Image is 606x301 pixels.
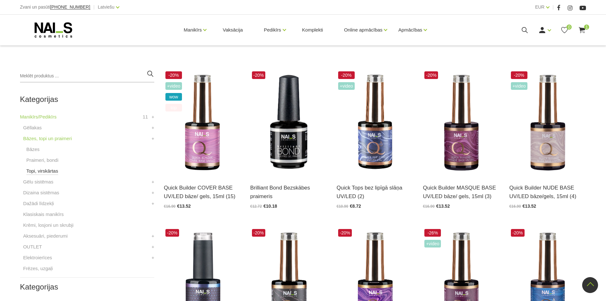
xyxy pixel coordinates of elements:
span: -20% [252,71,266,79]
span: €16.90 [164,204,176,209]
a: + [151,200,154,207]
span: -20% [424,71,438,79]
span: €13.52 [436,204,450,209]
a: Bāzes, topi un praimeri [23,135,72,142]
span: -20% [338,71,355,79]
span: -20% [252,229,266,237]
span: [PHONE_NUMBER] [50,4,90,10]
a: Elektroierīces [23,254,52,262]
a: Krēmi, losjoni un skrubji [23,221,73,229]
span: | [553,3,554,11]
span: €12.72 [250,204,262,209]
a: Vaksācija [218,15,248,45]
a: Brilliant Bond Bezskābes praimeris [250,183,327,201]
a: Quick Tops bez lipīgā slāņa UV/LED (2) [337,183,413,201]
span: +Video [424,240,441,247]
a: Topi, virskārtas [26,167,58,175]
h2: Kategorijas [20,95,154,104]
a: Aksesuāri, piederumi [23,232,68,240]
a: + [151,178,154,186]
a: Gēlu sistēmas [23,178,53,186]
span: €10.18 [263,204,277,209]
img: Bezskābes saķeres kārta nagiem.Skābi nesaturošs līdzeklis, kas nodrošina lielisku dabīgā naga saķ... [250,70,327,176]
img: Lieliskas noturības kamuflējošā bāze/gels, kas ir saudzīga pret dabīgo nagu un nebojā naga plātni... [509,70,586,176]
a: + [151,232,154,240]
a: Dizaina sistēmas [23,189,59,197]
a: + [151,113,154,121]
a: Praimeri, bondi [26,156,59,164]
a: 1 [578,26,586,34]
a: Bāzes [26,146,40,153]
span: -20% [338,229,352,237]
span: €13.52 [177,204,191,209]
a: EUR [535,3,545,11]
span: €16.90 [423,204,435,209]
h2: Kategorijas [20,283,154,291]
span: 11 [143,113,148,121]
span: wow [165,93,182,101]
span: 0 [567,25,572,30]
a: + [151,189,154,197]
a: + [151,254,154,262]
img: Virsējais pārklājums bez lipīgā slāņa.Nodrošina izcilu spīdumu manikīram līdz pat nākamajai profi... [337,70,413,176]
input: Meklēt produktus ... [20,70,154,82]
span: +Video [165,82,182,90]
a: + [151,135,154,142]
a: Apmācības [398,17,422,43]
a: Manikīrs/Pedikīrs [20,113,57,121]
a: + [151,124,154,132]
span: -26% [424,229,441,237]
span: -20% [511,229,525,237]
a: + [151,243,154,251]
a: Gēllakas [23,124,42,132]
span: -20% [165,229,179,237]
span: | [94,3,95,11]
a: Quick Builder NUDE BASE UV/LED bāze/gels, 15ml (4) [509,183,586,201]
img: Šī brīža iemīlētākais produkts, kas nepieviļ nevienu meistaru.Perfektas noturības kamuflāžas bāze... [164,70,240,176]
span: -20% [165,71,182,79]
span: €16.90 [509,204,521,209]
span: €10.90 [337,204,348,209]
a: Quick Builder MASQUE BASE UV/LED bāze/ gels, 15ml (3) [423,183,499,201]
span: €8.72 [350,204,361,209]
a: Latviešu [98,3,115,11]
span: €13.52 [523,204,536,209]
a: Online apmācības [344,17,382,43]
a: Pedikīrs [264,17,281,43]
a: Quick Builder COVER BASE UV/LED bāze/ gels, 15ml (15) [164,183,240,201]
a: Komplekti [297,15,328,45]
span: 1 [584,25,589,30]
a: Manikīrs [184,17,202,43]
span: top [165,104,182,111]
span: +Video [338,82,355,90]
a: Frēzes, uzgaļi [23,265,53,272]
a: [PHONE_NUMBER] [50,5,90,10]
a: 0 [561,26,568,34]
div: Zvani un pasūti [20,3,90,11]
a: OUTLET [23,243,42,251]
a: Klasiskais manikīrs [23,211,64,218]
a: Dažādi līdzekļi [23,200,54,207]
span: +Video [511,82,527,90]
span: -20% [511,71,527,79]
img: Quick Masque base – viegli maskējoša bāze/gels. Šī bāze/gels ir unikāls produkts ar daudz izmanto... [423,70,499,176]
